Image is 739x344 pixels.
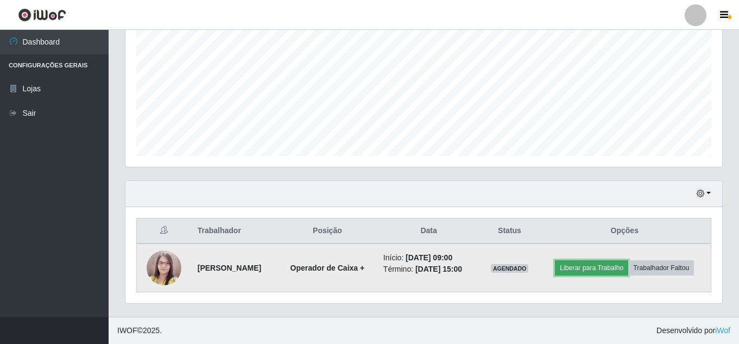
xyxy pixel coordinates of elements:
[147,244,181,291] img: 1709723362610.jpeg
[191,218,278,244] th: Trabalhador
[491,264,529,273] span: AGENDADO
[18,8,66,22] img: CoreUI Logo
[656,325,730,336] span: Desenvolvido por
[198,264,261,272] strong: [PERSON_NAME]
[377,218,481,244] th: Data
[117,325,162,336] span: © 2025 .
[383,252,475,264] li: Início:
[117,326,137,335] span: IWOF
[715,326,730,335] a: iWof
[406,253,452,262] time: [DATE] 09:00
[278,218,377,244] th: Posição
[481,218,538,244] th: Status
[555,260,628,276] button: Liberar para Trabalho
[383,264,475,275] li: Término:
[290,264,365,272] strong: Operador de Caixa +
[415,265,462,273] time: [DATE] 15:00
[539,218,711,244] th: Opções
[628,260,694,276] button: Trabalhador Faltou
